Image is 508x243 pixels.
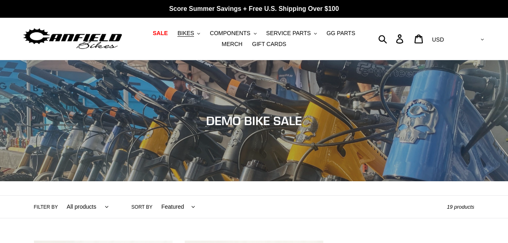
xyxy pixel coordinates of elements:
[447,204,474,210] span: 19 products
[22,26,123,52] img: Canfield Bikes
[177,30,194,37] span: BIKES
[206,113,302,128] span: DEMO BIKE SALE
[262,28,321,39] button: SERVICE PARTS
[210,30,250,37] span: COMPONENTS
[218,39,247,50] a: MERCH
[149,28,172,39] a: SALE
[206,28,260,39] button: COMPONENTS
[173,28,204,39] button: BIKES
[266,30,311,37] span: SERVICE PARTS
[252,41,287,48] span: GIFT CARDS
[323,28,359,39] a: GG PARTS
[131,203,152,211] label: Sort by
[153,30,168,37] span: SALE
[34,203,58,211] label: Filter by
[327,30,355,37] span: GG PARTS
[248,39,291,50] a: GIFT CARDS
[222,41,242,48] span: MERCH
